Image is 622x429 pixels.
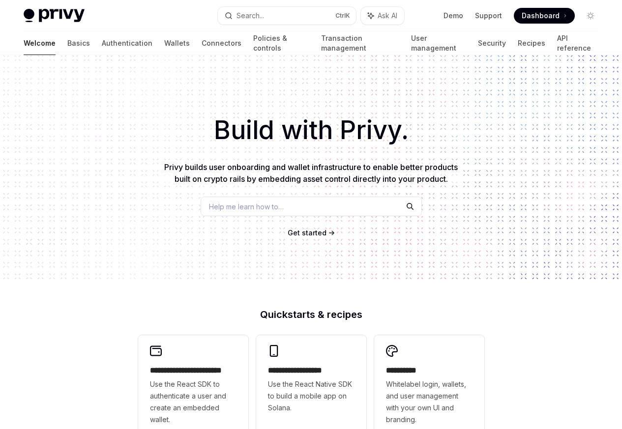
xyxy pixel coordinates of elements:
a: Connectors [202,31,241,55]
button: Ask AI [361,7,404,25]
span: Help me learn how to… [209,201,284,212]
a: Recipes [518,31,545,55]
span: Whitelabel login, wallets, and user management with your own UI and branding. [386,378,473,426]
span: Use the React Native SDK to build a mobile app on Solana. [268,378,355,414]
a: Demo [444,11,463,21]
h2: Quickstarts & recipes [138,310,484,319]
img: light logo [24,9,85,23]
a: Policies & controls [253,31,309,55]
span: Ctrl K [335,12,350,20]
button: Toggle dark mode [583,8,598,24]
a: Basics [67,31,90,55]
span: Privy builds user onboarding and wallet infrastructure to enable better products built on crypto ... [164,162,458,184]
a: Security [478,31,506,55]
span: Dashboard [522,11,560,21]
a: Transaction management [321,31,399,55]
span: Use the React SDK to authenticate a user and create an embedded wallet. [150,378,237,426]
h1: Build with Privy. [16,111,606,149]
span: Get started [288,229,326,237]
a: User management [411,31,467,55]
a: Wallets [164,31,190,55]
a: Authentication [102,31,152,55]
div: Search... [237,10,264,22]
a: Get started [288,228,326,238]
a: API reference [557,31,598,55]
a: Welcome [24,31,56,55]
span: Ask AI [378,11,397,21]
a: Dashboard [514,8,575,24]
a: Support [475,11,502,21]
button: Search...CtrlK [218,7,356,25]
